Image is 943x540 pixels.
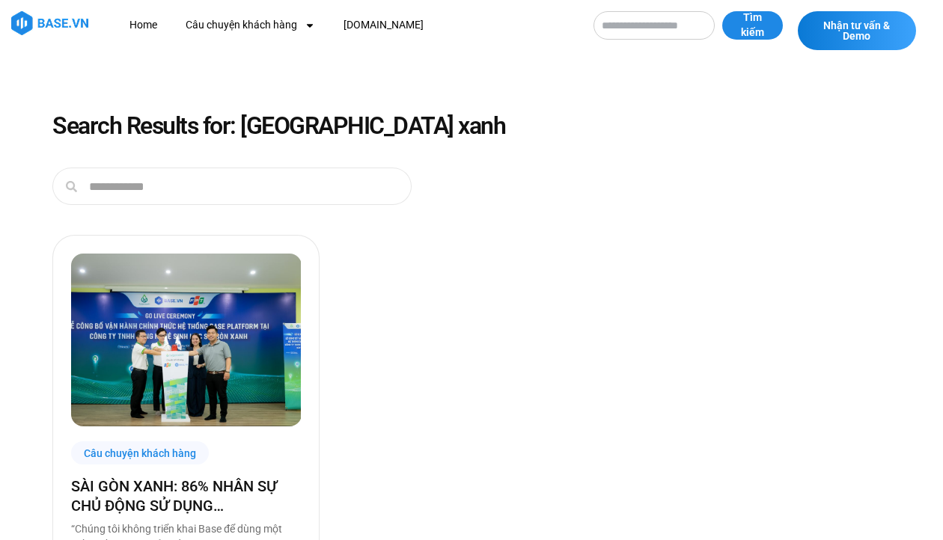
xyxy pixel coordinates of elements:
[52,114,891,138] h1: Search Results for: [GEOGRAPHIC_DATA] xanh
[813,20,901,41] span: Nhận tư vấn & Demo
[71,476,301,515] a: SÀI GÒN XANH: 86% NHÂN SỰ CHỦ ĐỘNG SỬ DỤNG [DOMAIN_NAME], ĐẶT NỀN MÓNG CHO MỘT HỆ SINH THÁI SỐ HO...
[332,11,435,39] a: [DOMAIN_NAME]
[798,11,916,50] a: Nhận tư vấn & Demo
[71,441,209,464] div: Câu chuyện khách hàng
[118,11,168,39] a: Home
[737,10,768,40] span: Tìm kiếm
[722,11,783,40] button: Tìm kiếm
[174,11,326,39] a: Câu chuyện khách hàng
[118,11,579,39] nav: Menu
